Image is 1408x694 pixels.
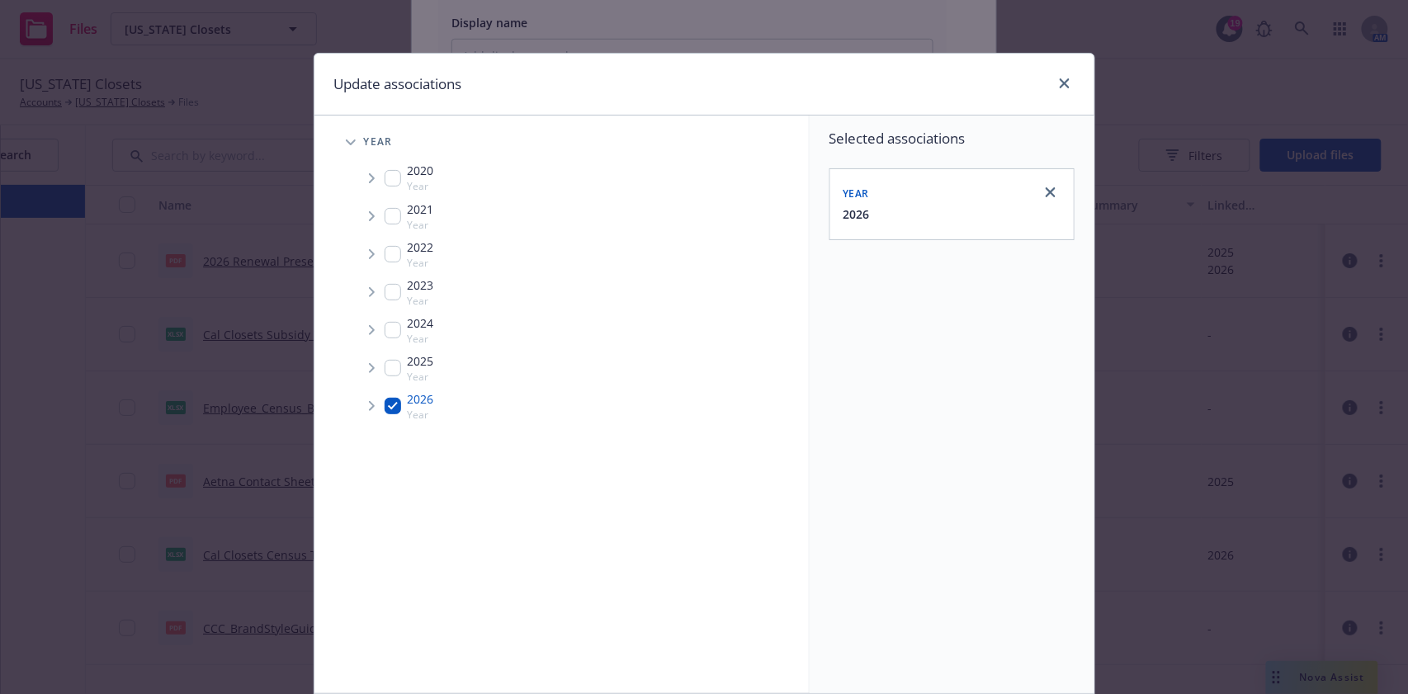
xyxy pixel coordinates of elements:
span: Year [843,186,869,201]
span: 2021 [408,201,434,218]
span: 2023 [408,276,434,294]
h1: Update associations [334,73,462,95]
span: Year [408,179,434,193]
a: close [1041,182,1061,202]
span: Year [408,408,434,422]
span: Selected associations [829,129,1075,149]
a: close [1055,73,1075,93]
span: Year [364,137,393,147]
span: 2026 [408,390,434,408]
span: 2024 [408,314,434,332]
span: Year [408,332,434,346]
div: Tree Example [314,125,809,425]
span: Year [408,256,434,270]
span: 2022 [408,238,434,256]
span: Year [408,218,434,232]
button: 2026 [843,205,870,223]
span: 2025 [408,352,434,370]
span: 2020 [408,162,434,179]
span: Year [408,370,434,384]
span: Year [408,294,434,308]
